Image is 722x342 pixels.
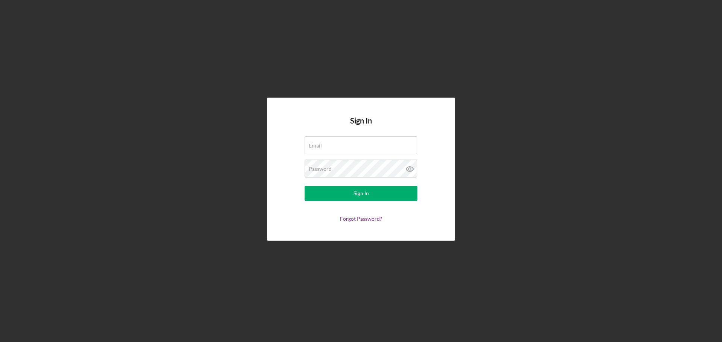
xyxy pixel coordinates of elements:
[340,215,382,222] a: Forgot Password?
[309,166,332,172] label: Password
[309,143,322,149] label: Email
[350,116,372,136] h4: Sign In
[305,186,417,201] button: Sign In
[353,186,369,201] div: Sign In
